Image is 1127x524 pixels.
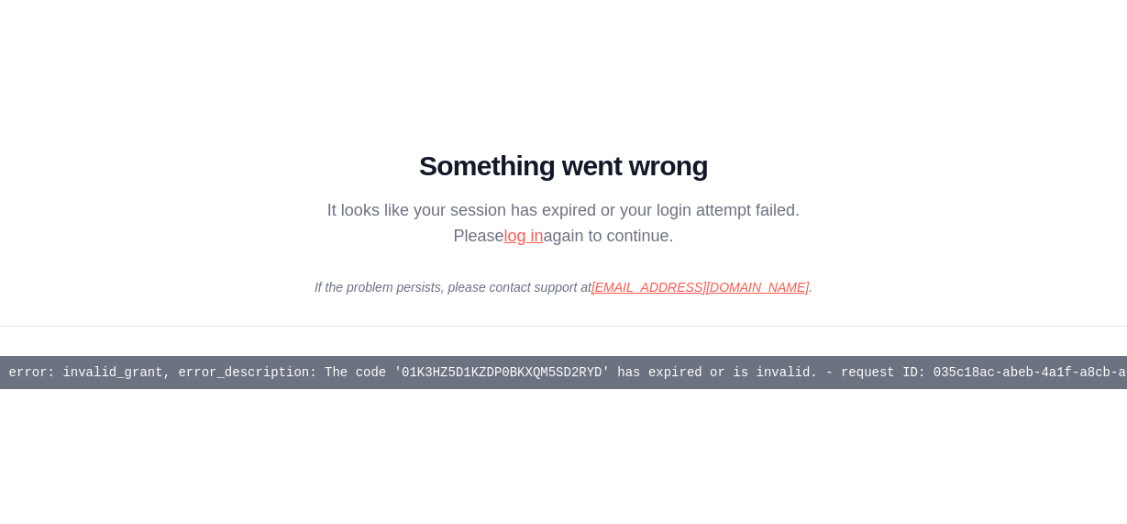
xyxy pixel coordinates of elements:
[591,280,809,295] a: [EMAIL_ADDRESS][DOMAIN_NAME]
[503,227,543,245] a: log in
